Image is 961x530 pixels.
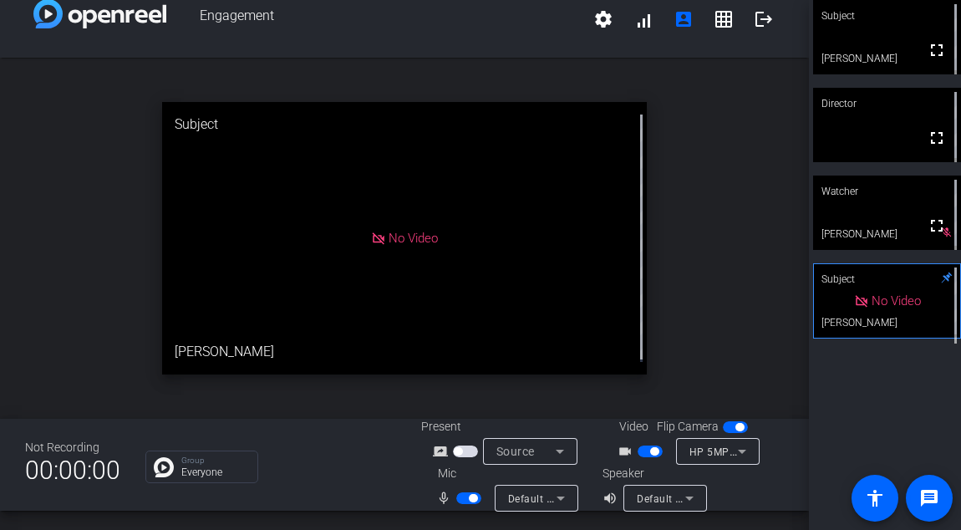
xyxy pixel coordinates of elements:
[181,456,249,465] p: Group
[927,40,947,60] mat-icon: fullscreen
[421,465,588,482] div: Mic
[436,488,456,508] mat-icon: mic_none
[754,9,774,29] mat-icon: logout
[813,88,961,120] div: Director
[637,492,956,505] span: Default - Headset Earphone (Logitech H570e Stereo) (046d:0a56)
[689,445,834,458] span: HP 5MP Camera (30c9:0096)
[25,439,120,456] div: Not Recording
[162,102,648,147] div: Subject
[619,418,648,436] span: Video
[813,176,961,207] div: Watcher
[593,9,613,29] mat-icon: settings
[421,418,588,436] div: Present
[813,263,961,295] div: Subject
[919,488,939,508] mat-icon: message
[927,128,947,148] mat-icon: fullscreen
[433,441,453,461] mat-icon: screen_share_outline
[25,450,120,491] span: 00:00:00
[714,9,734,29] mat-icon: grid_on
[657,418,719,436] span: Flip Camera
[603,465,703,482] div: Speaker
[154,457,174,477] img: Chat Icon
[674,9,694,29] mat-icon: account_box
[618,441,638,461] mat-icon: videocam_outline
[181,467,249,477] p: Everyone
[508,492,838,505] span: Default - Headset Microphone (Logitech H570e Stereo) (046d:0a56)
[927,216,947,236] mat-icon: fullscreen
[496,445,535,458] span: Source
[389,231,438,246] span: No Video
[603,488,623,508] mat-icon: volume_up
[872,293,921,308] span: No Video
[865,488,885,508] mat-icon: accessibility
